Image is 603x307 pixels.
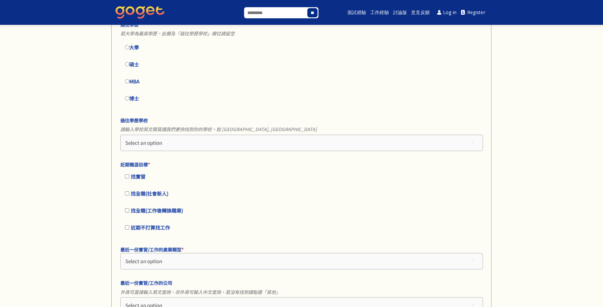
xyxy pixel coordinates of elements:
[120,124,483,134] span: 請輸入學校英文簡寫讓我們更快找到你的學校，如 [GEOGRAPHIC_DATA], [GEOGRAPHIC_DATA]
[131,173,146,180] span: 找實習
[459,5,487,20] a: Register
[125,96,129,100] input: 博士
[125,62,129,66] input: 碩士
[335,2,487,23] nav: Main menu
[131,207,183,214] span: 找全職(工作後轉換職業)
[120,28,483,39] span: 若大學為最高學歷，此欄及「過往學歷學校」欄位請留空
[120,56,483,73] label: 碩士
[120,246,480,253] label: 最近一份實習/工作的產業類型
[347,2,367,23] a: 面試經驗
[131,190,168,197] span: 找全職(社會新人)
[120,73,483,90] label: MBA
[120,279,480,286] label: 最近一份實習/工作的公司
[125,174,129,179] input: 找實習
[120,287,483,297] span: 外商可直接輸入英文查詢，非外商可輸入中文查詢，若沒有找到請點選「其他」
[392,2,408,23] a: 討論版
[120,117,480,124] label: 過往學歷學校
[125,258,162,264] span: Select an option
[125,225,129,230] input: 近期不打算找工作
[125,79,129,83] input: MBA
[125,208,129,213] input: 找全職(工作後轉換職業)
[120,90,483,107] label: 博士
[131,224,170,231] span: 近期不打算找工作
[120,161,480,168] label: 近期職涯目標
[116,6,164,19] img: GoGet
[369,2,390,23] a: 工作經驗
[410,2,431,23] a: 意見反饋
[125,191,129,196] input: 找全職(社會新人)
[125,45,129,49] input: 大學
[435,5,459,20] a: Log in
[120,39,483,56] label: 大學
[125,139,162,146] span: Select an option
